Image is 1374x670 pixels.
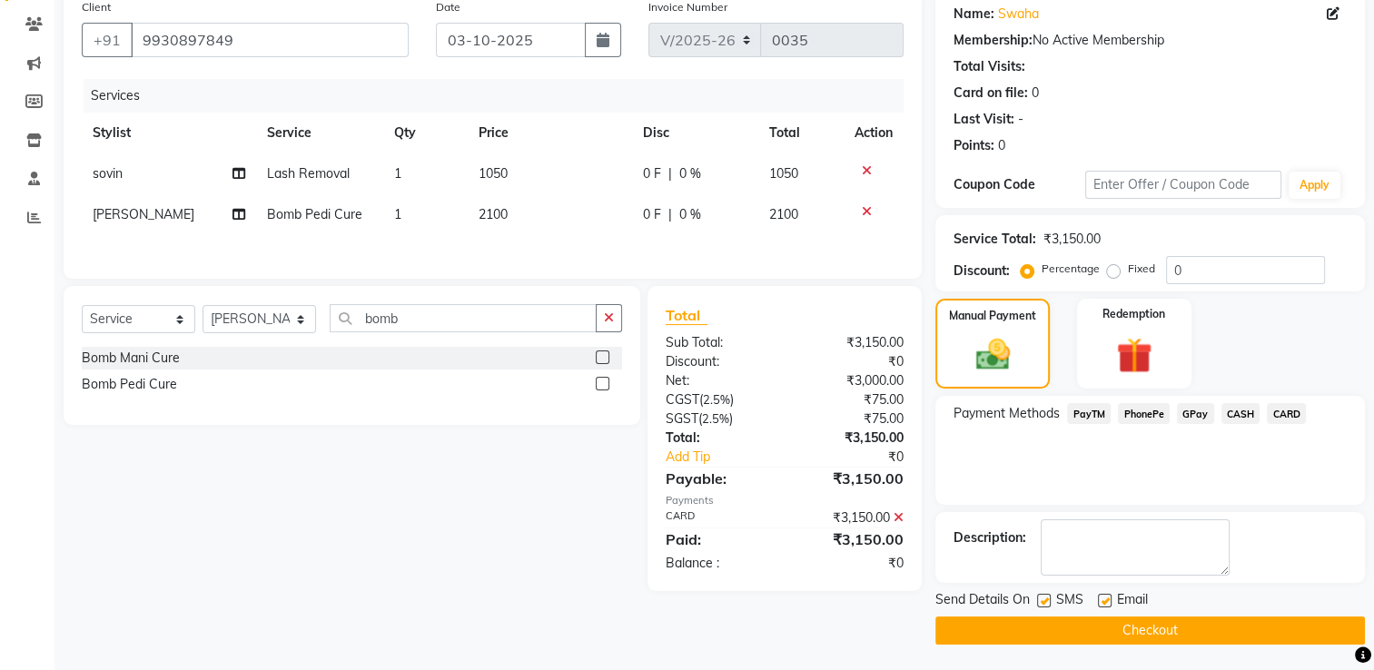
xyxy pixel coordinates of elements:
[758,113,845,153] th: Total
[954,404,1060,423] span: Payment Methods
[82,113,256,153] th: Stylist
[666,410,698,427] span: SGST
[652,333,785,352] div: Sub Total:
[1042,261,1100,277] label: Percentage
[769,165,798,182] span: 1050
[954,31,1033,50] div: Membership:
[1043,230,1101,249] div: ₹3,150.00
[965,335,1021,374] img: _cash.svg
[84,79,917,113] div: Services
[1032,84,1039,103] div: 0
[954,261,1010,281] div: Discount:
[652,468,785,489] div: Payable:
[1102,306,1165,322] label: Redemption
[394,206,401,222] span: 1
[954,136,994,155] div: Points:
[668,164,672,183] span: |
[935,590,1030,613] span: Send Details On
[785,554,917,573] div: ₹0
[1018,110,1023,129] div: -
[93,165,123,182] span: sovin
[785,508,917,527] div: ₹3,150.00
[702,411,729,426] span: 2.5%
[954,175,1084,194] div: Coupon Code
[785,390,917,409] div: ₹75.00
[82,375,177,394] div: Bomb Pedi Cure
[632,113,758,153] th: Disc
[1105,333,1163,378] img: _gift.svg
[82,23,133,57] button: +91
[643,205,661,224] span: 0 F
[1289,172,1340,199] button: Apply
[785,352,917,371] div: ₹0
[785,468,917,489] div: ₹3,150.00
[1085,171,1281,199] input: Enter Offer / Coupon Code
[267,206,362,222] span: Bomb Pedi Cure
[652,429,785,448] div: Total:
[785,333,917,352] div: ₹3,150.00
[668,205,672,224] span: |
[652,528,785,550] div: Paid:
[1221,403,1260,424] span: CASH
[785,371,917,390] div: ₹3,000.00
[785,528,917,550] div: ₹3,150.00
[652,554,785,573] div: Balance :
[267,165,350,182] span: Lash Removal
[844,113,904,153] th: Action
[954,5,994,24] div: Name:
[807,448,918,467] div: ₹0
[330,304,597,332] input: Search or Scan
[954,31,1347,50] div: No Active Membership
[93,206,194,222] span: [PERSON_NAME]
[998,5,1039,24] a: Swaha
[679,205,701,224] span: 0 %
[703,392,730,407] span: 2.5%
[652,390,785,409] div: ( )
[769,206,798,222] span: 2100
[256,113,383,153] th: Service
[468,113,632,153] th: Price
[652,371,785,390] div: Net:
[785,429,917,448] div: ₹3,150.00
[1128,261,1155,277] label: Fixed
[643,164,661,183] span: 0 F
[479,206,508,222] span: 2100
[1067,403,1111,424] span: PayTM
[998,136,1005,155] div: 0
[949,308,1036,324] label: Manual Payment
[954,230,1036,249] div: Service Total:
[131,23,409,57] input: Search by Name/Mobile/Email/Code
[666,306,707,325] span: Total
[666,493,904,508] div: Payments
[666,391,699,408] span: CGST
[652,409,785,429] div: ( )
[652,448,806,467] a: Add Tip
[479,165,508,182] span: 1050
[1267,403,1306,424] span: CARD
[954,84,1028,103] div: Card on file:
[1177,403,1214,424] span: GPay
[785,409,917,429] div: ₹75.00
[954,528,1026,547] div: Description:
[954,57,1025,76] div: Total Visits:
[652,352,785,371] div: Discount:
[383,113,468,153] th: Qty
[1118,403,1170,424] span: PhonePe
[935,616,1365,645] button: Checkout
[1117,590,1148,613] span: Email
[1056,590,1083,613] span: SMS
[394,165,401,182] span: 1
[652,508,785,527] div: CARD
[679,164,701,183] span: 0 %
[82,349,180,368] div: Bomb Mani Cure
[954,110,1014,129] div: Last Visit:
